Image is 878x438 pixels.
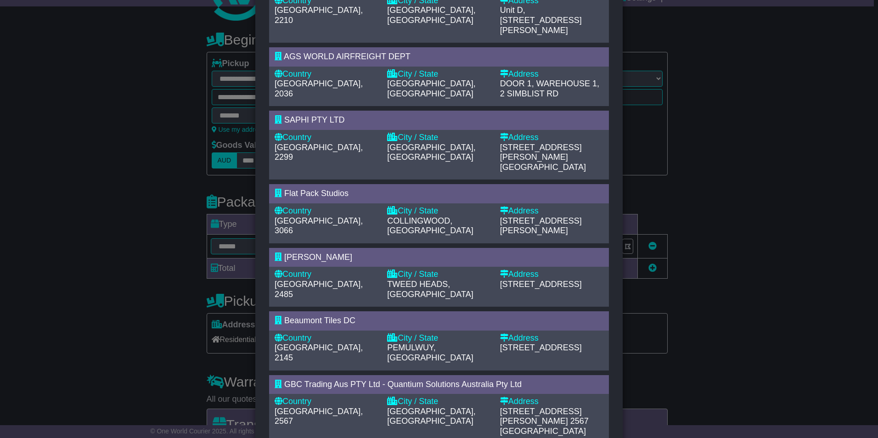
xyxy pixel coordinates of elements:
div: Country [275,397,378,407]
span: Beaumont Tiles DC [284,316,355,325]
div: City / State [387,397,490,407]
span: [GEOGRAPHIC_DATA], [GEOGRAPHIC_DATA] [387,143,475,162]
span: [PERSON_NAME][GEOGRAPHIC_DATA] [500,152,586,172]
span: [GEOGRAPHIC_DATA], [GEOGRAPHIC_DATA] [387,6,475,25]
div: Address [500,397,603,407]
span: DOOR 1, WAREHOUSE 1, [500,79,599,88]
span: SAPHI PTY LTD [284,115,344,124]
div: City / State [387,69,490,79]
div: Address [500,270,603,280]
div: City / State [387,270,490,280]
span: COLLINGWOOD, [GEOGRAPHIC_DATA] [387,216,473,236]
span: [STREET_ADDRESS] [500,343,582,352]
span: [STREET_ADDRESS] [500,143,582,152]
span: [GEOGRAPHIC_DATA], 2299 [275,143,363,162]
span: [GEOGRAPHIC_DATA], 2485 [275,280,363,299]
div: Address [500,333,603,343]
div: Country [275,270,378,280]
span: [GEOGRAPHIC_DATA], 2567 [275,407,363,426]
div: Country [275,69,378,79]
span: Unit D, [STREET_ADDRESS][PERSON_NAME] [500,6,582,34]
span: [GEOGRAPHIC_DATA], 2210 [275,6,363,25]
span: [GEOGRAPHIC_DATA], 2145 [275,343,363,362]
span: [STREET_ADDRESS] [500,280,582,289]
span: GBC Trading Aus PTY Ltd - Quantium Solutions Australia Pty Ltd [284,380,522,389]
div: Address [500,133,603,143]
span: [PERSON_NAME] [284,253,352,262]
span: AGS WORLD AIRFREIGHT DEPT [284,52,411,61]
span: [GEOGRAPHIC_DATA], [GEOGRAPHIC_DATA] [387,407,475,426]
div: Country [275,133,378,143]
div: Country [275,206,378,216]
span: [GEOGRAPHIC_DATA], 3066 [275,216,363,236]
span: [GEOGRAPHIC_DATA], 2036 [275,79,363,98]
span: [GEOGRAPHIC_DATA], [GEOGRAPHIC_DATA] [387,79,475,98]
div: Country [275,333,378,343]
div: City / State [387,206,490,216]
span: [STREET_ADDRESS][PERSON_NAME] [500,216,582,236]
span: TWEED HEADS, [GEOGRAPHIC_DATA] [387,280,473,299]
div: Address [500,206,603,216]
span: 2567 [GEOGRAPHIC_DATA] [500,416,589,436]
span: Flat Pack Studios [284,189,349,198]
span: 2 SIMBLIST RD [500,89,559,98]
div: City / State [387,133,490,143]
span: [STREET_ADDRESS][PERSON_NAME] [500,407,582,426]
div: City / State [387,333,490,343]
div: Address [500,69,603,79]
span: PEMULWUY, [GEOGRAPHIC_DATA] [387,343,473,362]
